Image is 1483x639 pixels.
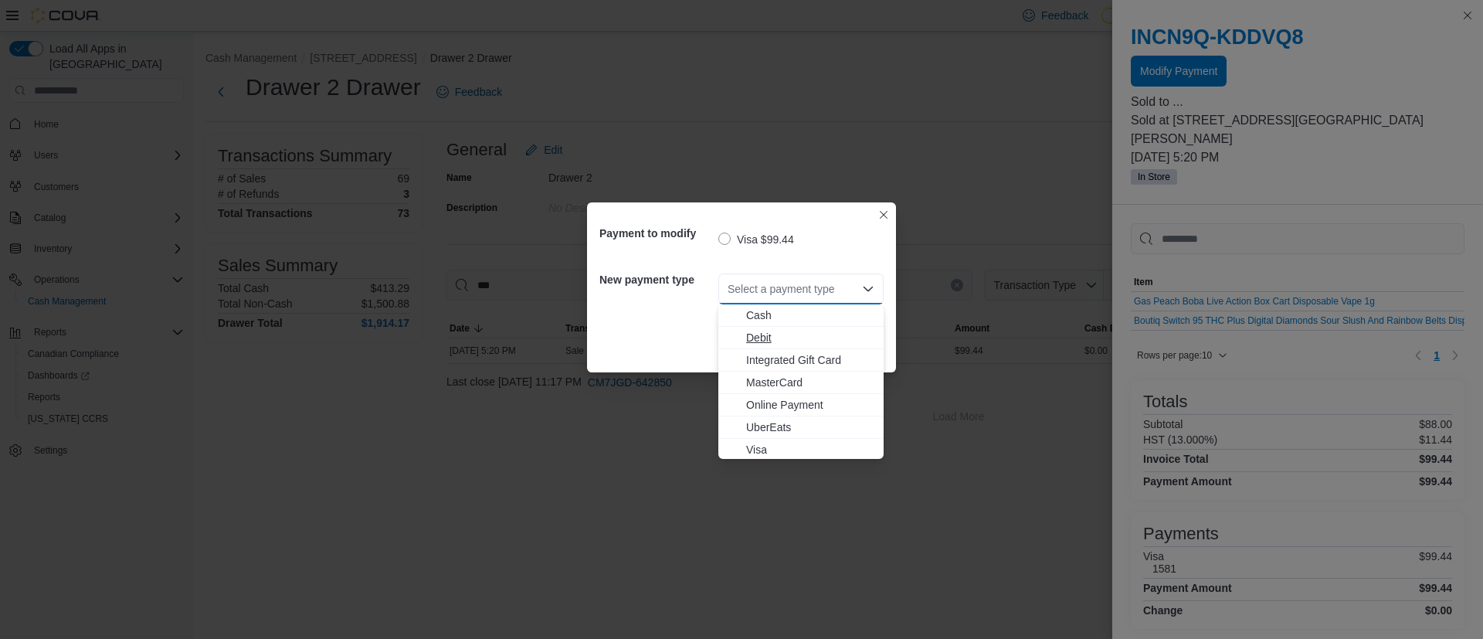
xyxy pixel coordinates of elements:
[874,206,893,224] button: Closes this modal window
[599,218,715,249] h5: Payment to modify
[746,420,874,435] span: UberEats
[746,397,874,413] span: Online Payment
[718,304,884,327] button: Cash
[718,327,884,349] button: Debit
[718,439,884,461] button: Visa
[862,283,874,295] button: Close list of options
[718,349,884,372] button: Integrated Gift Card
[746,352,874,368] span: Integrated Gift Card
[718,304,884,461] div: Choose from the following options
[746,330,874,345] span: Debit
[746,308,874,323] span: Cash
[718,230,794,249] label: Visa $99.44
[728,280,729,298] input: Accessible screen reader label
[718,416,884,439] button: UberEats
[599,264,715,295] h5: New payment type
[718,372,884,394] button: MasterCard
[718,394,884,416] button: Online Payment
[746,442,874,457] span: Visa
[746,375,874,390] span: MasterCard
